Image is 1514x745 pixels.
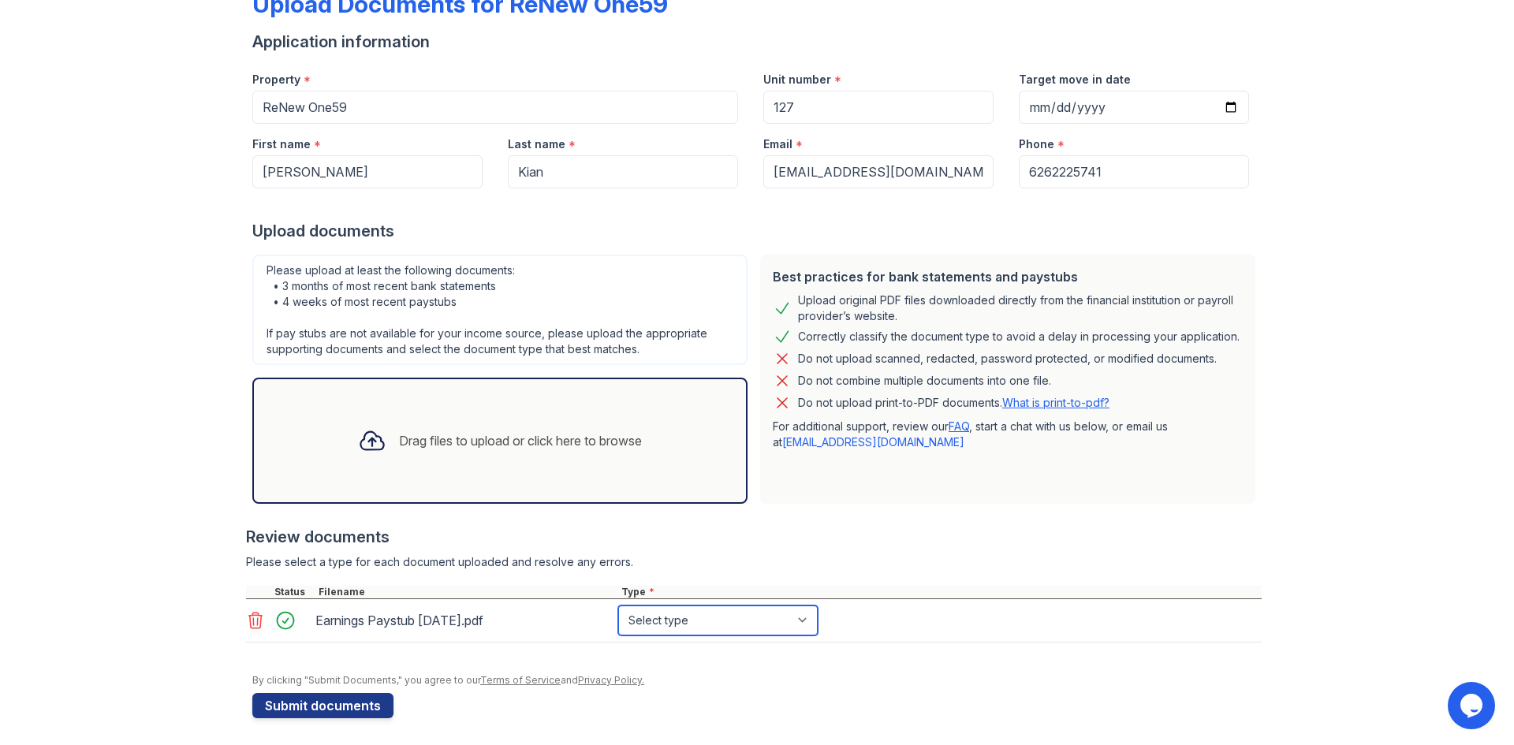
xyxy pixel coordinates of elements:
[315,586,618,598] div: Filename
[782,435,964,449] a: [EMAIL_ADDRESS][DOMAIN_NAME]
[798,327,1240,346] div: Correctly classify the document type to avoid a delay in processing your application.
[763,136,792,152] label: Email
[315,608,612,633] div: Earnings Paystub [DATE].pdf
[508,136,565,152] label: Last name
[252,31,1262,53] div: Application information
[1448,682,1498,729] iframe: chat widget
[798,371,1051,390] div: Do not combine multiple documents into one file.
[399,431,642,450] div: Drag files to upload or click here to browse
[246,554,1262,570] div: Please select a type for each document uploaded and resolve any errors.
[271,586,315,598] div: Status
[773,267,1243,286] div: Best practices for bank statements and paystubs
[252,255,748,365] div: Please upload at least the following documents: • 3 months of most recent bank statements • 4 wee...
[252,72,300,88] label: Property
[763,72,831,88] label: Unit number
[798,349,1217,368] div: Do not upload scanned, redacted, password protected, or modified documents.
[618,586,1262,598] div: Type
[949,419,969,433] a: FAQ
[252,693,393,718] button: Submit documents
[252,220,1262,242] div: Upload documents
[1002,396,1109,409] a: What is print-to-pdf?
[252,136,311,152] label: First name
[252,674,1262,687] div: By clicking "Submit Documents," you agree to our and
[798,292,1243,324] div: Upload original PDF files downloaded directly from the financial institution or payroll provider’...
[1019,136,1054,152] label: Phone
[246,526,1262,548] div: Review documents
[798,395,1109,411] p: Do not upload print-to-PDF documents.
[1019,72,1131,88] label: Target move in date
[578,674,644,686] a: Privacy Policy.
[773,419,1243,450] p: For additional support, review our , start a chat with us below, or email us at
[480,674,561,686] a: Terms of Service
